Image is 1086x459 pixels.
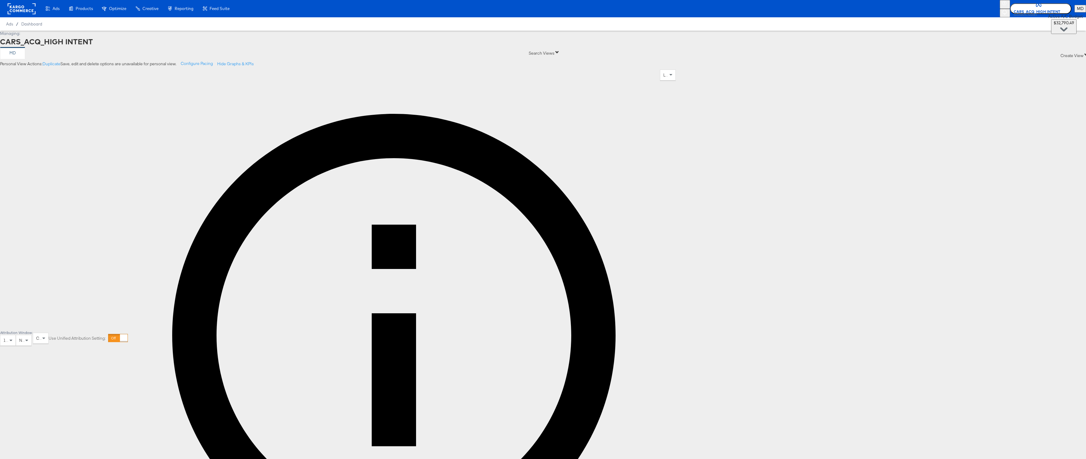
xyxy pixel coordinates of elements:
[663,72,685,78] span: Last 7 Days
[6,22,13,26] span: Ads
[1014,9,1060,14] span: CARS_ACQ_HIGH INTENT
[109,6,126,11] span: Optimize
[175,6,193,11] span: Reporting
[217,61,254,67] button: Hide Graphs & KPIs
[13,22,21,26] span: /
[49,335,106,341] label: Use Unified Attribution Setting:
[210,6,230,11] span: Feed Suite
[36,335,58,341] span: Conversion
[60,61,176,67] div: Save, edit and delete options are unavailable for personal view.
[142,6,159,11] span: Creative
[1074,5,1086,12] button: MD
[529,50,557,56] div: Search Views
[1010,3,1071,14] button: CARS_ACQ_HIGH INTENT[DOMAIN_NAME]
[3,338,26,343] span: 1 Day Clicks
[9,50,16,56] div: MD
[1051,19,1077,34] button: $32,790.49
[21,22,42,26] a: Dashboard
[1054,20,1074,26] div: $32,790.49
[1077,6,1084,11] span: MD
[43,61,60,67] button: Duplicate
[53,6,60,11] span: Ads
[76,6,93,11] span: Products
[1060,53,1086,59] div: Create View
[1048,14,1083,19] div: Active A/C Budget
[19,338,37,343] span: No Views
[1014,13,1060,17] span: [DOMAIN_NAME]
[176,59,217,70] button: Configure Pacing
